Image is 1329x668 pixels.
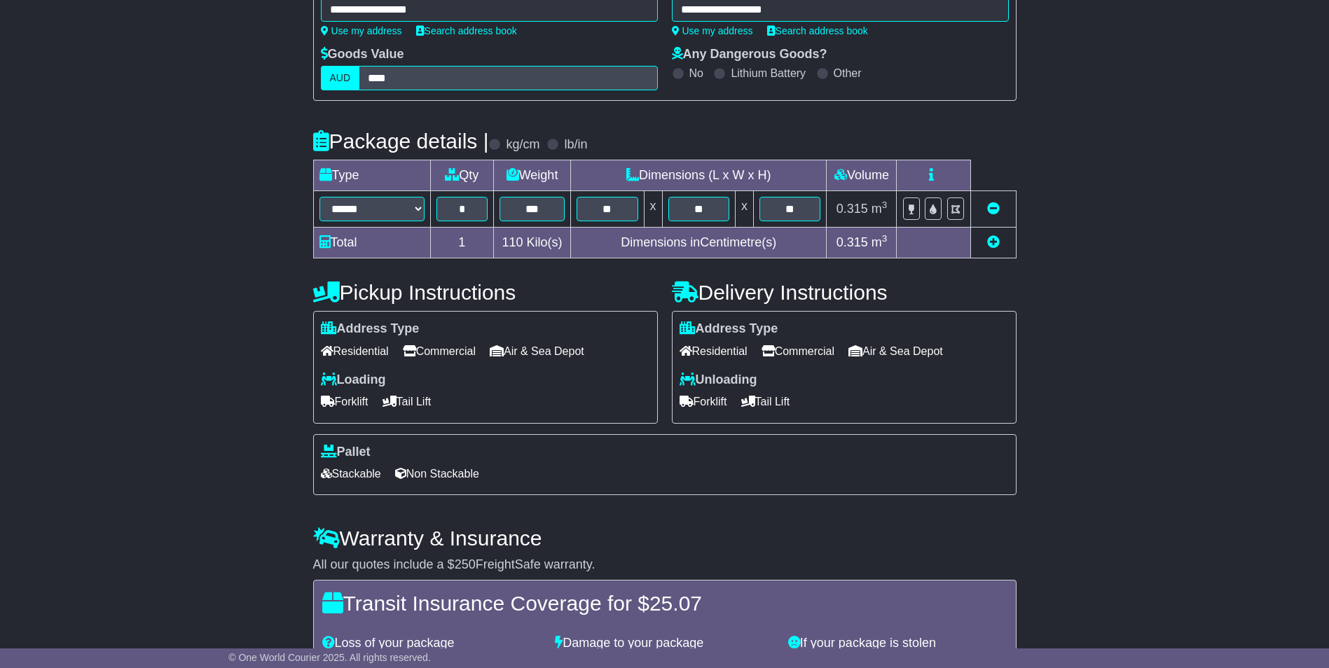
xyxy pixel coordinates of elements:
[321,321,420,337] label: Address Type
[313,527,1017,550] h4: Warranty & Insurance
[735,191,753,228] td: x
[836,235,868,249] span: 0.315
[762,340,834,362] span: Commercial
[506,137,539,153] label: kg/cm
[321,463,381,485] span: Stackable
[872,202,888,216] span: m
[571,160,827,191] td: Dimensions (L x W x H)
[313,160,430,191] td: Type
[767,25,868,36] a: Search address book
[649,592,702,615] span: 25.07
[313,281,658,304] h4: Pickup Instructions
[313,228,430,258] td: Total
[872,235,888,249] span: m
[430,160,494,191] td: Qty
[741,391,790,412] span: Tail Lift
[827,160,897,191] td: Volume
[321,391,369,412] span: Forklift
[672,25,753,36] a: Use my address
[455,557,476,571] span: 250
[321,66,360,90] label: AUD
[680,321,778,337] label: Address Type
[313,557,1017,573] div: All our quotes include a $ FreightSafe warranty.
[672,281,1017,304] h4: Delivery Instructions
[321,445,371,460] label: Pallet
[228,652,431,663] span: © One World Courier 2025. All rights reserved.
[564,137,587,153] label: lb/in
[502,235,523,249] span: 110
[987,202,1000,216] a: Remove this item
[315,636,549,651] div: Loss of your package
[321,47,404,62] label: Goods Value
[395,463,479,485] span: Non Stackable
[313,130,489,153] h4: Package details |
[644,191,662,228] td: x
[321,340,389,362] span: Residential
[882,200,888,210] sup: 3
[834,67,862,80] label: Other
[403,340,476,362] span: Commercial
[494,160,571,191] td: Weight
[321,373,386,388] label: Loading
[672,47,827,62] label: Any Dangerous Goods?
[494,228,571,258] td: Kilo(s)
[430,228,494,258] td: 1
[882,233,888,244] sup: 3
[571,228,827,258] td: Dimensions in Centimetre(s)
[836,202,868,216] span: 0.315
[680,391,727,412] span: Forklift
[548,636,781,651] div: Damage to your package
[490,340,584,362] span: Air & Sea Depot
[987,235,1000,249] a: Add new item
[680,373,757,388] label: Unloading
[731,67,806,80] label: Lithium Battery
[383,391,432,412] span: Tail Lift
[689,67,703,80] label: No
[321,25,402,36] a: Use my address
[680,340,748,362] span: Residential
[781,636,1014,651] div: If your package is stolen
[848,340,943,362] span: Air & Sea Depot
[416,25,517,36] a: Search address book
[322,592,1007,615] h4: Transit Insurance Coverage for $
